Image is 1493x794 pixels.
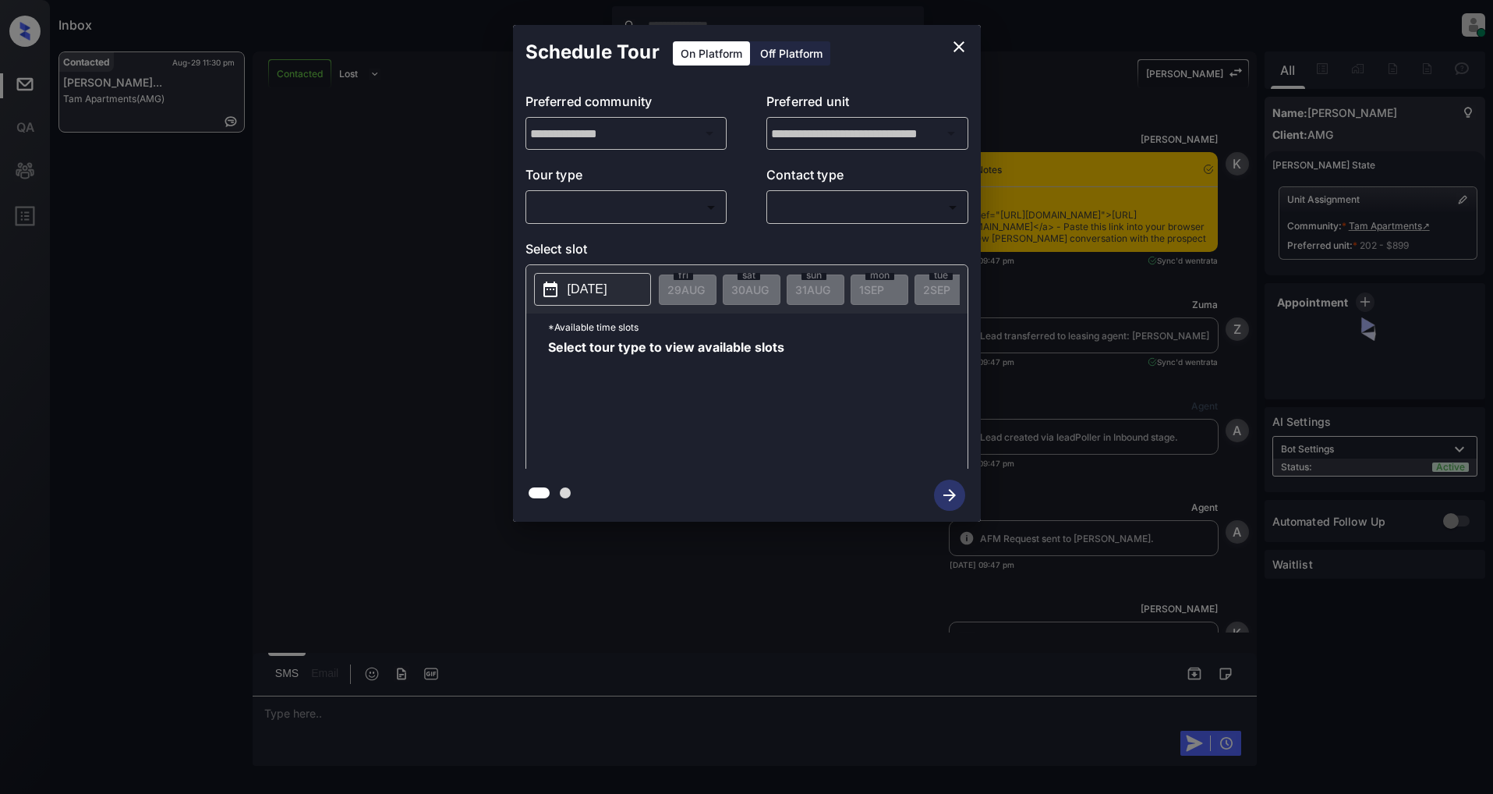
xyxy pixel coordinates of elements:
p: Tour type [525,165,727,190]
span: Select tour type to view available slots [548,341,784,466]
p: Preferred unit [766,92,968,117]
div: Off Platform [752,41,830,66]
p: [DATE] [568,280,607,299]
p: Preferred community [525,92,727,117]
p: Contact type [766,165,968,190]
p: Select slot [525,239,968,264]
h2: Schedule Tour [513,25,672,80]
button: [DATE] [534,273,651,306]
div: On Platform [673,41,750,66]
button: close [943,31,975,62]
p: *Available time slots [548,314,968,341]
